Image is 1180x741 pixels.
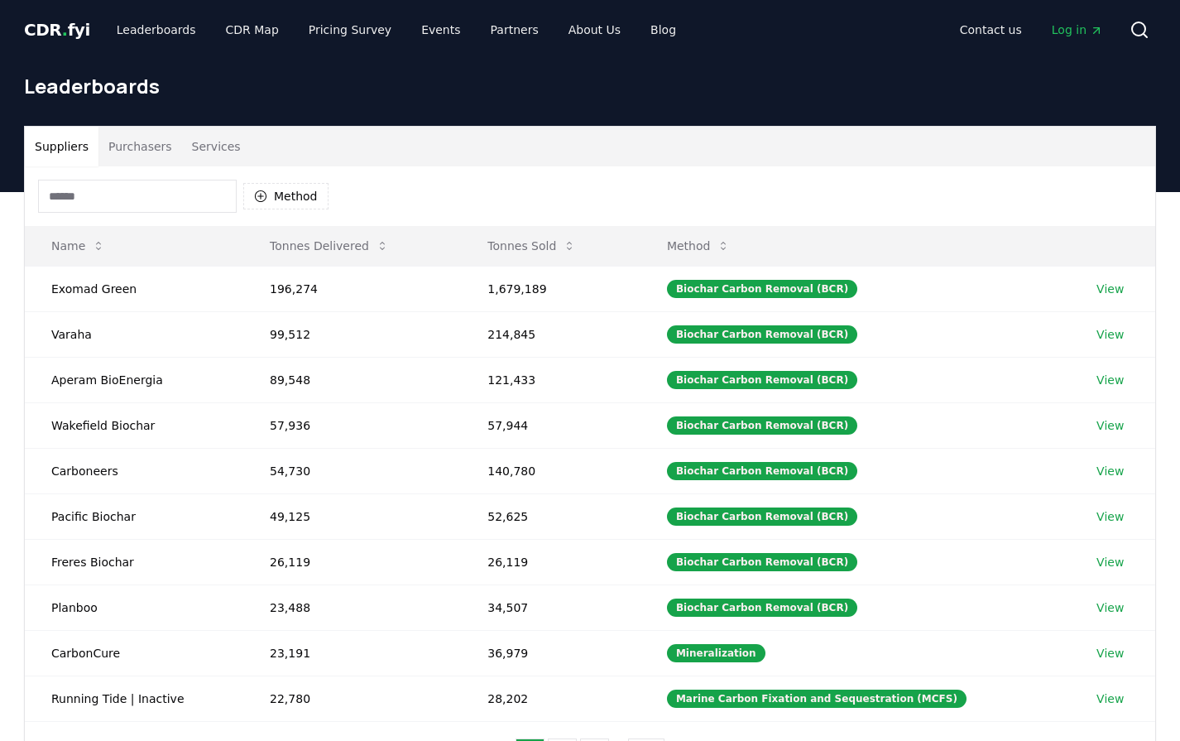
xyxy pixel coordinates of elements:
td: 52,625 [461,493,640,539]
button: Tonnes Sold [474,229,589,262]
div: Biochar Carbon Removal (BCR) [667,280,857,298]
a: Log in [1038,15,1116,45]
a: Blog [637,15,689,45]
div: Biochar Carbon Removal (BCR) [667,416,857,435]
td: 214,845 [461,311,640,357]
div: Marine Carbon Fixation and Sequestration (MCFS) [667,690,967,708]
button: Suppliers [25,127,98,166]
td: 26,119 [461,539,640,585]
a: Leaderboards [103,15,209,45]
a: View [1096,645,1124,662]
span: Log in [1052,22,1103,38]
a: View [1096,463,1124,479]
td: 49,125 [243,493,461,539]
td: 89,548 [243,357,461,402]
td: Exomad Green [25,266,243,311]
a: View [1096,690,1124,707]
td: 28,202 [461,676,640,721]
a: View [1096,326,1124,343]
td: Wakefield Biochar [25,402,243,448]
td: 196,274 [243,266,461,311]
td: 57,936 [243,402,461,448]
td: 57,944 [461,402,640,448]
a: Events [408,15,473,45]
a: Partners [477,15,552,45]
td: Freres Biochar [25,539,243,585]
td: CarbonCure [25,630,243,676]
td: 34,507 [461,585,640,630]
td: Aperam BioEnergia [25,357,243,402]
button: Name [38,229,118,262]
td: 36,979 [461,630,640,676]
div: Biochar Carbon Removal (BCR) [667,325,857,344]
a: View [1096,372,1124,388]
a: View [1096,554,1124,570]
a: CDR Map [213,15,292,45]
a: CDR.fyi [24,18,90,41]
a: View [1096,417,1124,434]
td: 1,679,189 [461,266,640,311]
td: 121,433 [461,357,640,402]
button: Method [654,229,744,262]
span: CDR fyi [24,20,90,40]
div: Biochar Carbon Removal (BCR) [667,553,857,571]
span: . [62,20,68,40]
td: Planboo [25,585,243,630]
td: Varaha [25,311,243,357]
td: Running Tide | Inactive [25,676,243,721]
td: 23,488 [243,585,461,630]
td: 23,191 [243,630,461,676]
a: Contact us [947,15,1035,45]
button: Purchasers [98,127,182,166]
td: 22,780 [243,676,461,721]
button: Tonnes Delivered [257,229,402,262]
a: View [1096,599,1124,616]
td: Carboneers [25,448,243,493]
td: 99,512 [243,311,461,357]
button: Services [182,127,251,166]
td: 26,119 [243,539,461,585]
div: Biochar Carbon Removal (BCR) [667,599,857,617]
h1: Leaderboards [24,73,1156,99]
a: View [1096,281,1124,297]
td: Pacific Biochar [25,493,243,539]
div: Mineralization [667,644,765,662]
td: 140,780 [461,448,640,493]
nav: Main [947,15,1116,45]
a: Pricing Survey [295,15,405,45]
a: About Us [555,15,634,45]
div: Biochar Carbon Removal (BCR) [667,508,857,526]
a: View [1096,508,1124,525]
button: Method [243,183,329,209]
div: Biochar Carbon Removal (BCR) [667,462,857,480]
div: Biochar Carbon Removal (BCR) [667,371,857,389]
nav: Main [103,15,689,45]
td: 54,730 [243,448,461,493]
